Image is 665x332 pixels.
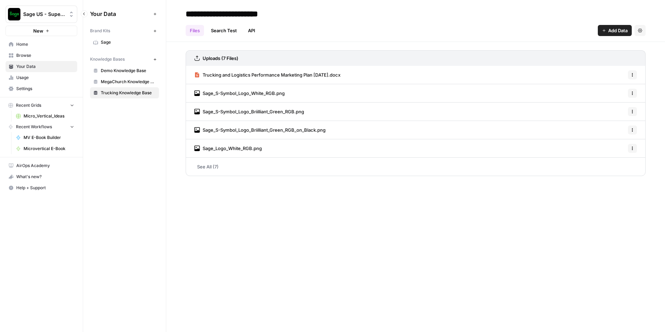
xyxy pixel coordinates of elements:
span: Trucking and Logistics Performance Marketing Plan [DATE].docx [203,71,340,78]
a: API [244,25,259,36]
span: Knowledge Bases [90,56,125,62]
span: Demo Knowledge Base [101,68,156,74]
span: Sage_S-Symbol_Logo_White_RGB.png [203,90,285,97]
button: Help + Support [6,182,77,193]
a: MV E-Book Builder [13,132,77,143]
a: See All (7) [186,158,646,176]
a: Sage_S-Symbol_Logo_Briilliant_Green_RGB_on_Black.png [194,121,326,139]
a: Usage [6,72,77,83]
span: Microvertical E-Book [24,146,74,152]
a: Settings [6,83,77,94]
a: Trucking Knowledge Base [90,87,159,98]
span: Recent Workflows [16,124,52,130]
a: AirOps Academy [6,160,77,171]
button: What's new? [6,171,77,182]
a: Files [186,25,204,36]
span: Micro_Vertical_Ideas [24,113,74,119]
h3: Uploads (7 Files) [203,55,238,62]
span: Usage [16,75,74,81]
span: MegaChurch Knowledge Base [101,79,156,85]
a: Demo Knowledge Base [90,65,159,76]
a: Sage_Logo_White_RGB.png [194,139,262,157]
span: Sage US - Super Marketer [23,11,65,18]
span: AirOps Academy [16,163,74,169]
span: Sage_Logo_White_RGB.png [203,145,262,152]
button: Recent Grids [6,100,77,111]
span: Brand Kits [90,28,110,34]
img: Sage US - Super Marketer Logo [8,8,20,20]
span: Home [16,41,74,47]
button: Add Data [598,25,632,36]
a: Uploads (7 Files) [194,51,238,66]
span: Your Data [90,10,151,18]
a: Micro_Vertical_Ideas [13,111,77,122]
span: Recent Grids [16,102,41,108]
span: Settings [16,86,74,92]
a: Sage [90,37,159,48]
a: Trucking and Logistics Performance Marketing Plan [DATE].docx [194,66,340,84]
a: MegaChurch Knowledge Base [90,76,159,87]
button: Recent Workflows [6,122,77,132]
a: Sage_S-Symbol_Logo_Briilliant_Green_RGB.png [194,103,304,121]
span: Sage [101,39,156,45]
a: Search Test [207,25,241,36]
span: Add Data [608,27,628,34]
span: Sage_S-Symbol_Logo_Briilliant_Green_RGB.png [203,108,304,115]
span: Trucking Knowledge Base [101,90,156,96]
span: MV E-Book Builder [24,134,74,141]
a: Microvertical E-Book [13,143,77,154]
span: Browse [16,52,74,59]
a: Sage_S-Symbol_Logo_White_RGB.png [194,84,285,102]
span: New [33,27,43,34]
a: Home [6,39,77,50]
a: Browse [6,50,77,61]
button: Workspace: Sage US - Super Marketer [6,6,77,23]
span: Your Data [16,63,74,70]
a: Your Data [6,61,77,72]
span: Help + Support [16,185,74,191]
span: Sage_S-Symbol_Logo_Briilliant_Green_RGB_on_Black.png [203,126,326,133]
button: New [6,26,77,36]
